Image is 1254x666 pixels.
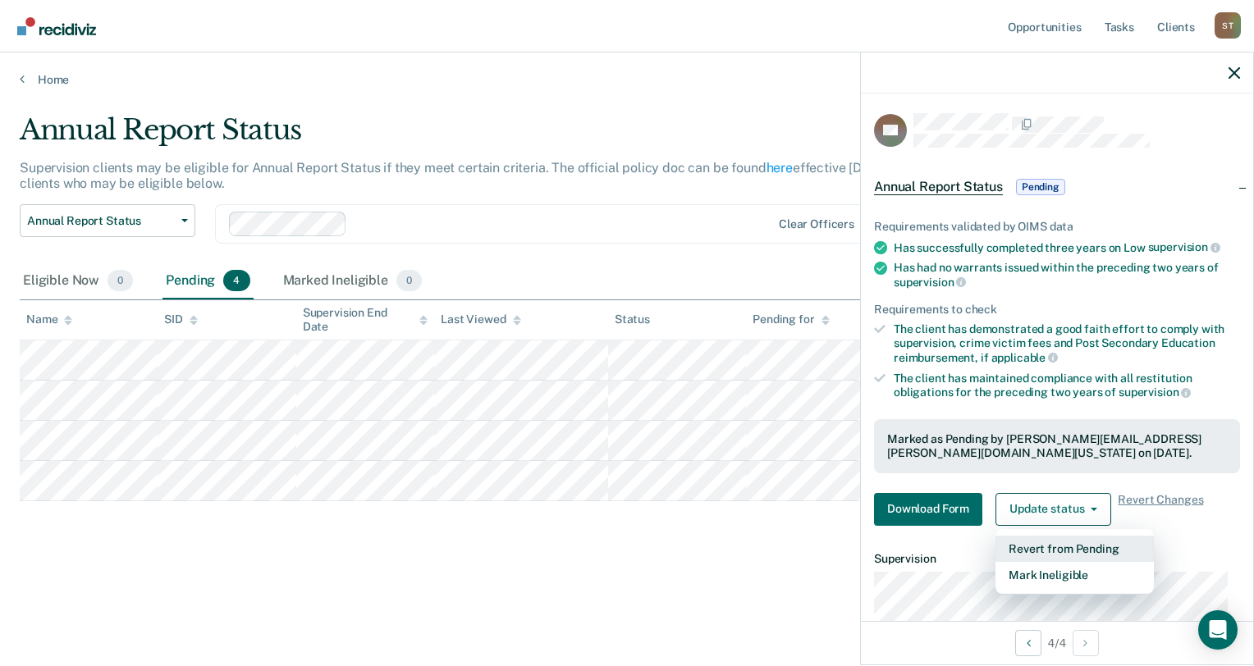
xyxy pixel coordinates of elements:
img: Recidiviz [17,17,96,35]
div: The client has maintained compliance with all restitution obligations for the preceding two years of [894,372,1240,399]
div: Annual Report StatusPending [861,161,1253,213]
div: Supervision End Date [303,306,428,334]
div: Clear officers [779,217,854,231]
div: Marked Ineligible [280,263,426,299]
div: Name [26,312,72,326]
div: Annual Report Status [20,113,960,160]
div: S T [1215,12,1241,39]
div: Has had no warrants issued within the preceding two years of [894,261,1240,289]
button: Update status [995,493,1111,526]
div: The client has demonstrated a good faith effort to comply with supervision, crime victim fees and... [894,322,1240,364]
button: Revert from Pending [995,536,1154,562]
span: supervision [1119,385,1191,399]
a: here [767,160,793,176]
span: 0 [396,270,422,291]
span: Annual Report Status [27,214,175,228]
div: Eligible Now [20,263,136,299]
span: applicable [991,351,1058,364]
button: Mark Ineligible [995,562,1154,588]
div: Open Intercom Messenger [1198,610,1238,650]
div: Marked as Pending by [PERSON_NAME][EMAIL_ADDRESS][PERSON_NAME][DOMAIN_NAME][US_STATE] on [DATE]. [887,432,1227,460]
div: Requirements validated by OIMS data [874,220,1240,234]
span: Annual Report Status [874,179,1003,195]
span: Revert Changes [1118,493,1203,526]
button: Previous Opportunity [1015,630,1041,656]
span: supervision [1148,240,1220,253]
div: Has successfully completed three years on Low [894,240,1240,255]
div: Pending [162,263,253,299]
a: Navigate to form link [874,493,989,526]
div: Last Viewed [441,312,520,326]
div: SID [164,312,198,326]
span: Pending [1016,179,1065,195]
button: Next Opportunity [1073,630,1099,656]
p: Supervision clients may be eligible for Annual Report Status if they meet certain criteria. The o... [20,160,939,191]
span: supervision [894,276,966,289]
div: 4 / 4 [861,621,1253,664]
button: Profile dropdown button [1215,12,1241,39]
dt: Supervision [874,552,1240,566]
div: Pending for [753,312,829,326]
button: Download Form [874,493,982,526]
div: Requirements to check [874,303,1240,317]
div: Status [615,312,650,326]
span: 0 [108,270,133,291]
a: Home [20,72,1234,87]
span: 4 [223,270,249,291]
